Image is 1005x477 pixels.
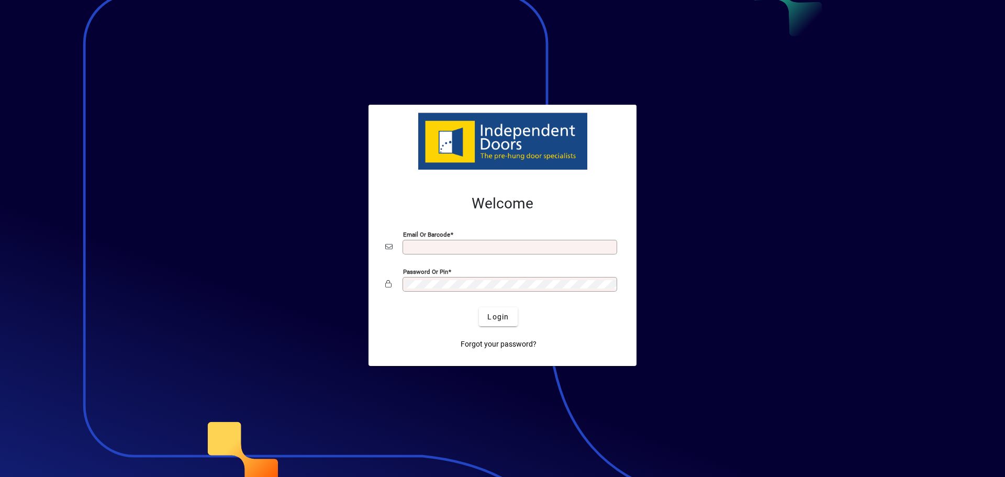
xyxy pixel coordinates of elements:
mat-label: Email or Barcode [403,231,450,238]
span: Login [487,312,509,323]
button: Login [479,307,517,326]
h2: Welcome [385,195,620,213]
a: Forgot your password? [456,335,541,353]
mat-label: Password or Pin [403,268,448,275]
span: Forgot your password? [461,339,537,350]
